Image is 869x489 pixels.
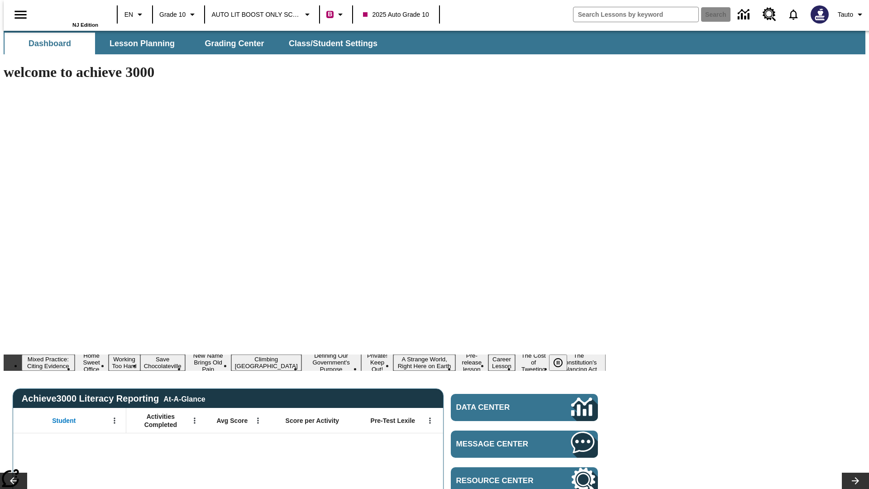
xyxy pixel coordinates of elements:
[549,355,567,371] button: Pause
[7,1,34,28] button: Open side menu
[231,355,301,371] button: Slide 6 Climbing Mount Tai
[163,393,205,403] div: At-A-Glance
[782,3,805,26] a: Notifications
[834,6,869,23] button: Profile/Settings
[301,351,361,374] button: Slide 7 Defining Our Government's Purpose
[109,355,140,371] button: Slide 3 Working Too Hard
[140,355,185,371] button: Slide 4 Save Chocolateville
[124,10,133,19] span: EN
[732,2,757,27] a: Data Center
[159,10,186,19] span: Grade 10
[189,33,280,54] button: Grading Center
[488,355,515,371] button: Slide 11 Career Lesson
[39,4,98,22] a: Home
[451,431,598,458] a: Message Center
[205,38,264,49] span: Grading Center
[39,3,98,28] div: Home
[811,5,829,24] img: Avatar
[451,394,598,421] a: Data Center
[52,417,76,425] span: Student
[97,33,187,54] button: Lesson Planning
[216,417,248,425] span: Avg Score
[455,351,488,374] button: Slide 10 Pre-release lesson
[156,6,201,23] button: Grade: Grade 10, Select a grade
[22,355,75,371] button: Slide 1 Mixed Practice: Citing Evidence
[423,414,437,427] button: Open Menu
[371,417,415,425] span: Pre-Test Lexile
[552,351,606,374] button: Slide 13 The Constitution's Balancing Act
[131,412,191,429] span: Activities Completed
[108,414,121,427] button: Open Menu
[75,351,109,374] button: Slide 2 Home Sweet Office
[549,355,576,371] div: Pause
[456,440,544,449] span: Message Center
[757,2,782,27] a: Resource Center, Will open in new tab
[361,351,394,374] button: Slide 8 Private! Keep Out!
[185,351,231,374] button: Slide 5 New Name Brings Old Pain
[456,403,541,412] span: Data Center
[393,355,455,371] button: Slide 9 A Strange World, Right Here on Earth
[110,38,175,49] span: Lesson Planning
[120,6,149,23] button: Language: EN, Select a language
[363,10,429,19] span: 2025 Auto Grade 10
[456,476,544,485] span: Resource Center
[4,31,865,54] div: SubNavbar
[251,414,265,427] button: Open Menu
[188,414,201,427] button: Open Menu
[289,38,377,49] span: Class/Student Settings
[72,22,98,28] span: NJ Edition
[282,33,385,54] button: Class/Student Settings
[842,473,869,489] button: Lesson carousel, Next
[29,38,71,49] span: Dashboard
[328,9,332,20] span: B
[286,417,339,425] span: Score per Activity
[4,64,606,81] h1: welcome to achieve 3000
[5,33,95,54] button: Dashboard
[22,393,205,404] span: Achieve3000 Literacy Reporting
[573,7,698,22] input: search field
[323,6,349,23] button: Boost Class color is violet red. Change class color
[4,33,386,54] div: SubNavbar
[805,3,834,26] button: Select a new avatar
[515,351,552,374] button: Slide 12 The Cost of Tweeting
[208,6,316,23] button: School: AUTO LIT BOOST ONLY SCHOOL, Select your school
[838,10,853,19] span: Tauto
[211,10,301,19] span: AUTO LIT BOOST ONLY SCHOOL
